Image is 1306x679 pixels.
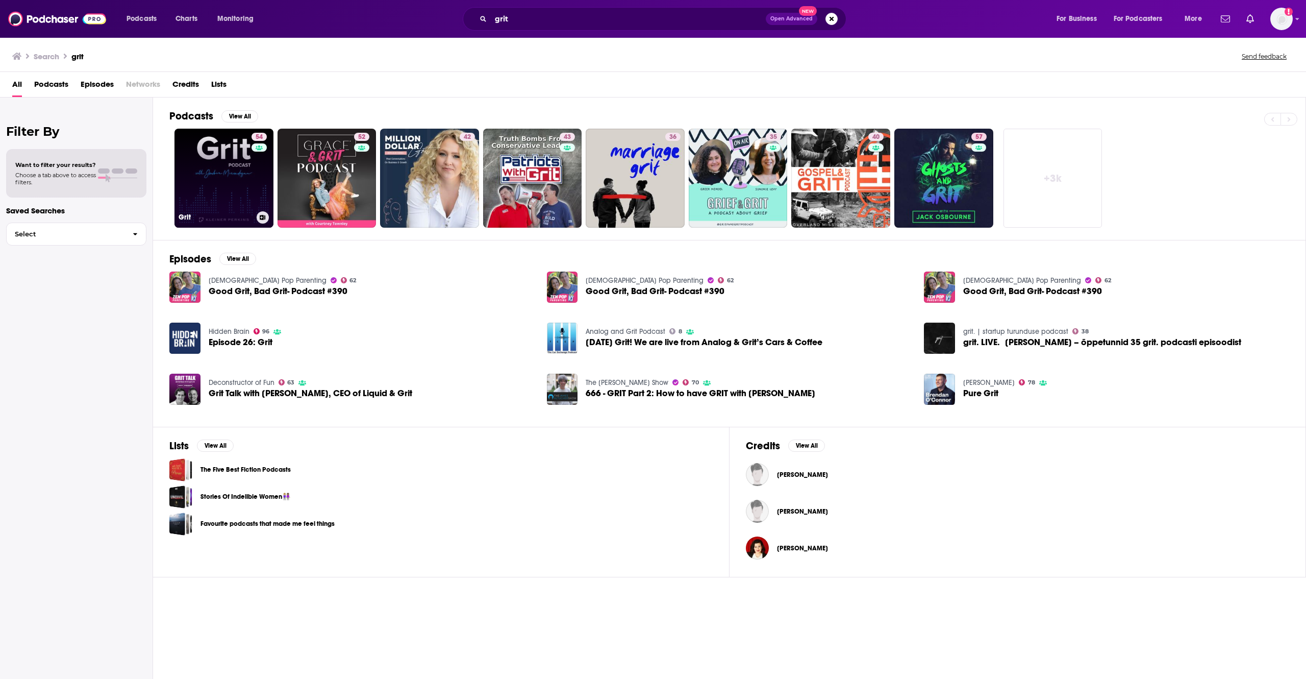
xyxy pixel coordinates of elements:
[586,129,685,228] a: 36
[354,133,369,141] a: 52
[777,471,828,479] span: [PERSON_NAME]
[1242,10,1258,28] a: Show notifications dropdown
[679,329,682,334] span: 8
[894,129,993,228] a: 57
[127,12,157,26] span: Podcasts
[169,374,200,405] img: Grit Talk with Brett Nowak, CEO of Liquid & Grit
[1082,329,1089,334] span: 38
[209,378,274,387] a: Deconstructor of Fun
[179,213,253,222] h3: Grit
[252,133,267,141] a: 54
[963,378,1015,387] a: Brendan O'Connor
[460,133,475,141] a: 42
[278,129,376,228] a: 52
[209,389,412,398] span: Grit Talk with [PERSON_NAME], CEO of Liquid & Grit
[169,110,258,123] a: PodcastsView All
[262,329,269,334] span: 96
[15,172,96,186] span: Choose a tab above to access filters.
[1270,8,1293,30] img: User Profile
[491,11,766,27] input: Search podcasts, credits, & more...
[746,458,1289,491] button: Megan GrittiMegan Gritti
[924,323,955,354] a: grit. LIVE. Marelle Ellen ja Andreas Unt – õppetunnid 35 grit. podcasti episoodist
[777,507,828,516] a: Kyle Gritchen
[464,132,471,142] span: 42
[766,133,781,141] a: 35
[1185,12,1202,26] span: More
[746,440,825,452] a: CreditsView All
[777,544,828,552] span: [PERSON_NAME]
[287,380,294,385] span: 63
[1177,11,1215,27] button: open menu
[564,132,571,142] span: 43
[547,323,578,354] img: Sunday Grit! We are live from Analog & Grit’s Cars & Coffee
[975,132,983,142] span: 57
[254,328,270,334] a: 96
[34,52,59,61] h3: Search
[924,374,955,405] img: Pure Grit
[256,132,263,142] span: 54
[746,495,1289,528] button: Kyle GritchenKyle Gritchen
[211,76,227,97] a: Lists
[34,76,68,97] a: Podcasts
[669,132,676,142] span: 36
[777,471,828,479] a: Megan Gritti
[727,278,734,283] span: 62
[586,276,704,285] a: Zen Pop Parenting
[777,544,828,552] a: Christine Gritmon
[586,389,815,398] span: 666 - GRIT Part 2: How to have GRIT with [PERSON_NAME]
[868,133,884,141] a: 40
[8,9,106,29] img: Podchaser - Follow, Share and Rate Podcasts
[777,507,828,516] span: [PERSON_NAME]
[169,486,192,508] a: Stories Of Indelible Women👩🏼‍🤝‍👩🏽
[586,287,724,296] a: Good Grit, Bad Grit- Podcast #390
[689,129,788,228] a: 35
[1028,380,1035,385] span: 78
[169,458,192,481] span: The Five Best Fiction Podcasts
[746,537,769,560] img: Christine Gritmon
[669,328,682,334] a: 8
[718,277,734,283] a: 62
[746,440,780,452] h2: Credits
[169,440,189,452] h2: Lists
[169,11,204,27] a: Charts
[15,161,96,168] span: Want to filter your results?
[349,278,356,283] span: 62
[547,374,578,405] img: 666 - GRIT Part 2: How to have GRIT with Angela Duckworth
[560,133,575,141] a: 43
[683,379,699,385] a: 70
[963,276,1081,285] a: Zen Pop Parenting
[1104,278,1111,283] span: 62
[169,323,200,354] img: Episode 26: Grit
[963,287,1102,296] a: Good Grit, Bad Grit- Podcast #390
[1049,11,1110,27] button: open menu
[1095,277,1111,283] a: 62
[172,76,199,97] span: Credits
[1285,8,1293,16] svg: Add a profile image
[209,287,347,296] a: Good Grit, Bad Grit- Podcast #390
[12,76,22,97] a: All
[169,440,234,452] a: ListsView All
[200,491,290,502] a: Stories Of Indelible Women👩🏼‍🤝‍👩🏽
[169,110,213,123] h2: Podcasts
[924,272,955,303] img: Good Grit, Bad Grit- Podcast #390
[6,223,146,246] button: Select
[963,338,1241,347] a: grit. LIVE. Marelle Ellen ja Andreas Unt – õppetunnid 35 grit. podcasti episoodist
[963,338,1241,347] span: grit. LIVE. [PERSON_NAME] – õppetunnid 35 grit. podcasti episoodist
[963,327,1068,336] a: grit. | startup turunduse podcast
[209,327,249,336] a: Hidden Brain
[7,231,124,237] span: Select
[197,440,234,452] button: View All
[746,532,1289,565] button: Christine GritmonChristine Gritmon
[963,389,998,398] a: Pure Grit
[175,12,197,26] span: Charts
[169,513,192,536] span: Favourite podcasts that made me feel things
[6,124,146,139] h2: Filter By
[221,110,258,123] button: View All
